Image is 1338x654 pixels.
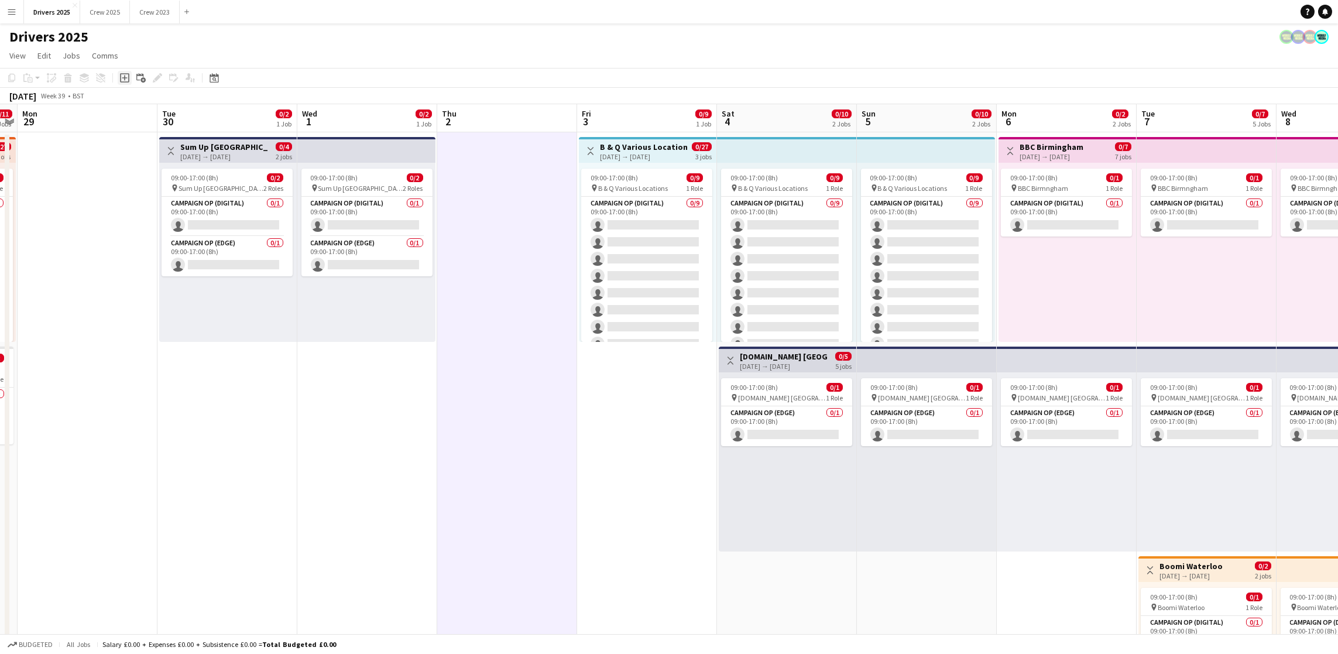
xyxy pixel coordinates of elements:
span: 0/2 [1255,561,1271,570]
span: [DOMAIN_NAME] [GEOGRAPHIC_DATA] [1018,393,1106,402]
button: Crew 2025 [80,1,130,23]
app-job-card: 09:00-17:00 (8h)0/1 [DOMAIN_NAME] [GEOGRAPHIC_DATA]1 RoleCampaign Op (Edge)0/109:00-17:00 (8h) [861,378,992,446]
span: 0/1 [1106,173,1123,182]
span: 09:00-17:00 (8h) [311,173,358,182]
span: 0/9 [826,173,843,182]
div: 09:00-17:00 (8h)0/2 Sum Up [GEOGRAPHIC_DATA]2 RolesCampaign Op (Digital)0/109:00-17:00 (8h) Campa... [162,169,293,276]
span: 09:00-17:00 (8h) [1290,173,1337,182]
span: B & Q Various Locations [738,184,808,193]
span: 8 [1279,115,1296,128]
span: 3 [580,115,591,128]
span: 0/1 [966,383,983,392]
app-card-role: Campaign Op (Digital)0/109:00-17:00 (8h) [1141,197,1272,237]
span: 0/5 [835,352,852,361]
span: 0/1 [1106,383,1123,392]
app-card-role: Campaign Op (Digital)0/109:00-17:00 (8h) [301,197,433,237]
button: Crew 2023 [130,1,180,23]
div: 09:00-17:00 (8h)0/9 B & Q Various Locations1 RoleCampaign Op (Digital)0/909:00-17:00 (8h) [581,169,712,342]
a: Comms [87,48,123,63]
span: 0/2 [276,109,292,118]
div: [DATE] → [DATE] [600,152,687,161]
span: 1 Role [966,393,983,402]
div: 09:00-17:00 (8h)0/9 B & Q Various Locations1 RoleCampaign Op (Digital)0/909:00-17:00 (8h) [861,169,992,342]
app-card-role: Campaign Op (Digital)0/909:00-17:00 (8h) [861,197,992,372]
app-job-card: 09:00-17:00 (8h)0/1 BBC Birmngham1 RoleCampaign Op (Digital)0/109:00-17:00 (8h) [1001,169,1132,237]
app-job-card: 09:00-17:00 (8h)0/1 BBC Birmngham1 RoleCampaign Op (Digital)0/109:00-17:00 (8h) [1141,169,1272,237]
div: 7 jobs [1115,151,1131,161]
span: 2 Roles [263,184,283,193]
app-user-avatar: Nicola Price [1291,30,1305,44]
span: 09:00-17:00 (8h) [1010,383,1058,392]
div: 09:00-17:00 (8h)0/1 [DOMAIN_NAME] [GEOGRAPHIC_DATA]1 RoleCampaign Op (Edge)0/109:00-17:00 (8h) [721,378,852,446]
span: Fri [582,108,591,119]
div: [DATE] [9,90,36,102]
span: Wed [1281,108,1296,119]
span: Comms [92,50,118,61]
span: [DOMAIN_NAME] [GEOGRAPHIC_DATA] [738,393,826,402]
span: 09:00-17:00 (8h) [171,173,218,182]
span: BBC Birmngham [1158,184,1208,193]
span: 6 [1000,115,1017,128]
span: Sum Up [GEOGRAPHIC_DATA] [179,184,263,193]
span: Sum Up [GEOGRAPHIC_DATA] [318,184,403,193]
span: 1 Role [1246,393,1262,402]
button: Drivers 2025 [24,1,80,23]
span: Tue [162,108,176,119]
app-card-role: Campaign Op (Edge)0/109:00-17:00 (8h) [1001,406,1132,446]
div: 2 Jobs [1113,119,1131,128]
div: [DATE] → [DATE] [1020,152,1083,161]
span: 0/2 [407,173,423,182]
span: Sun [862,108,876,119]
span: Wed [302,108,317,119]
span: 1 Role [1106,184,1123,193]
div: 2 jobs [1255,570,1271,580]
button: Budgeted [6,638,54,651]
div: [DATE] → [DATE] [740,362,827,371]
app-job-card: 09:00-17:00 (8h)0/2 Sum Up [GEOGRAPHIC_DATA]2 RolesCampaign Op (Digital)0/109:00-17:00 (8h) Campa... [301,169,433,276]
span: 0/10 [832,109,852,118]
span: 7 [1140,115,1155,128]
span: Mon [22,108,37,119]
span: 09:00-17:00 (8h) [730,383,778,392]
div: [DATE] → [DATE] [180,152,267,161]
span: Week 39 [39,91,68,100]
span: 09:00-17:00 (8h) [1150,173,1198,182]
div: 2 jobs [276,151,292,161]
span: 09:00-17:00 (8h) [730,173,778,182]
span: BBC Birmngham [1018,184,1068,193]
div: 1 Job [696,119,711,128]
span: 0/2 [267,173,283,182]
div: 09:00-17:00 (8h)0/1 [DOMAIN_NAME] [GEOGRAPHIC_DATA]1 RoleCampaign Op (Edge)0/109:00-17:00 (8h) [1001,378,1132,446]
span: 1 Role [1246,184,1262,193]
div: BST [73,91,84,100]
app-card-role: Campaign Op (Edge)0/109:00-17:00 (8h) [861,406,992,446]
span: Edit [37,50,51,61]
h3: Boomi Waterloo [1159,561,1223,571]
span: 09:00-17:00 (8h) [1010,173,1058,182]
app-user-avatar: Claire Stewart [1315,30,1329,44]
div: 2 Jobs [832,119,851,128]
span: 09:00-17:00 (8h) [591,173,638,182]
app-card-role: Campaign Op (Digital)0/109:00-17:00 (8h) [162,197,293,237]
span: 0/27 [692,142,712,151]
div: 09:00-17:00 (8h)0/9 B & Q Various Locations1 RoleCampaign Op (Digital)0/909:00-17:00 (8h) [721,169,852,342]
span: 4 [720,115,735,128]
span: 1 Role [1106,393,1123,402]
span: 0/7 [1115,142,1131,151]
span: 0/9 [966,173,983,182]
span: 09:00-17:00 (8h) [870,173,918,182]
span: 0/2 [1112,109,1128,118]
span: Thu [442,108,457,119]
div: 5 Jobs [1253,119,1271,128]
span: 5 [860,115,876,128]
div: 09:00-17:00 (8h)0/1 [DOMAIN_NAME] [GEOGRAPHIC_DATA]1 RoleCampaign Op (Edge)0/109:00-17:00 (8h) [1141,378,1272,446]
a: Edit [33,48,56,63]
span: 0/9 [687,173,703,182]
app-card-role: Campaign Op (Edge)0/109:00-17:00 (8h) [301,237,433,276]
app-card-role: Campaign Op (Edge)0/109:00-17:00 (8h) [721,406,852,446]
div: Salary £0.00 + Expenses £0.00 + Subsistence £0.00 = [102,640,336,649]
span: 0/9 [695,109,712,118]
